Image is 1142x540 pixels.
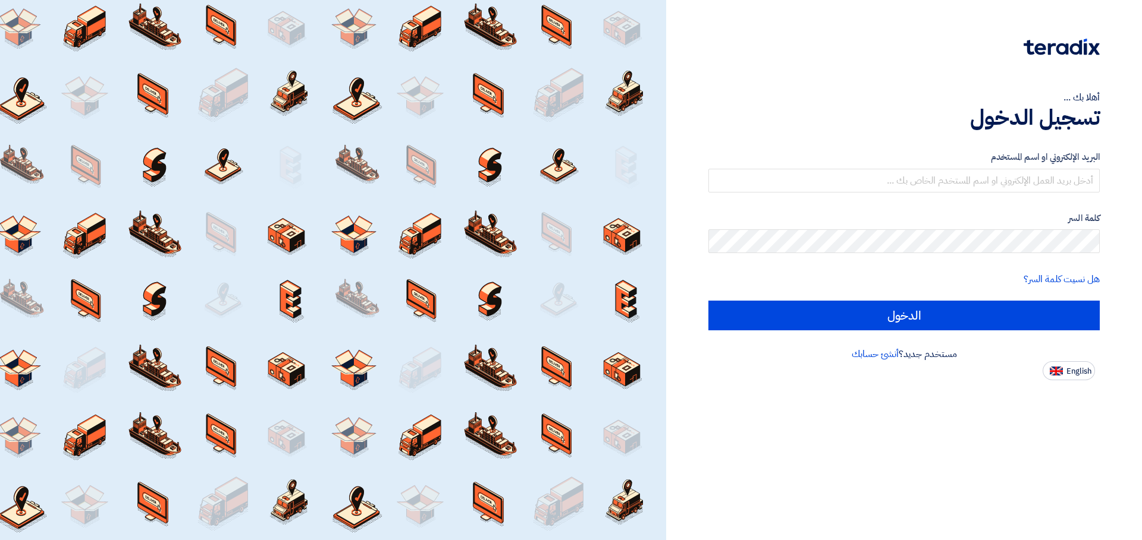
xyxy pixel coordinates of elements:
span: English [1066,367,1091,375]
a: هل نسيت كلمة السر؟ [1024,272,1100,286]
div: أهلا بك ... [708,90,1100,105]
input: الدخول [708,301,1100,330]
label: البريد الإلكتروني او اسم المستخدم [708,150,1100,164]
h1: تسجيل الدخول [708,105,1100,131]
button: English [1043,361,1095,380]
img: Teradix logo [1024,39,1100,55]
input: أدخل بريد العمل الإلكتروني او اسم المستخدم الخاص بك ... [708,169,1100,192]
label: كلمة السر [708,211,1100,225]
img: en-US.png [1050,367,1063,375]
a: أنشئ حسابك [852,347,899,361]
div: مستخدم جديد؟ [708,347,1100,361]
